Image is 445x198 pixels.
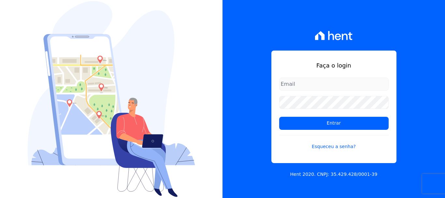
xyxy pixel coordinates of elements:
[279,78,389,91] input: Email
[279,117,389,130] input: Entrar
[290,171,378,178] p: Hent 2020. CNPJ: 35.429.428/0001-39
[279,61,389,70] h1: Faça o login
[279,135,389,150] a: Esqueceu a senha?
[28,1,195,197] img: Login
